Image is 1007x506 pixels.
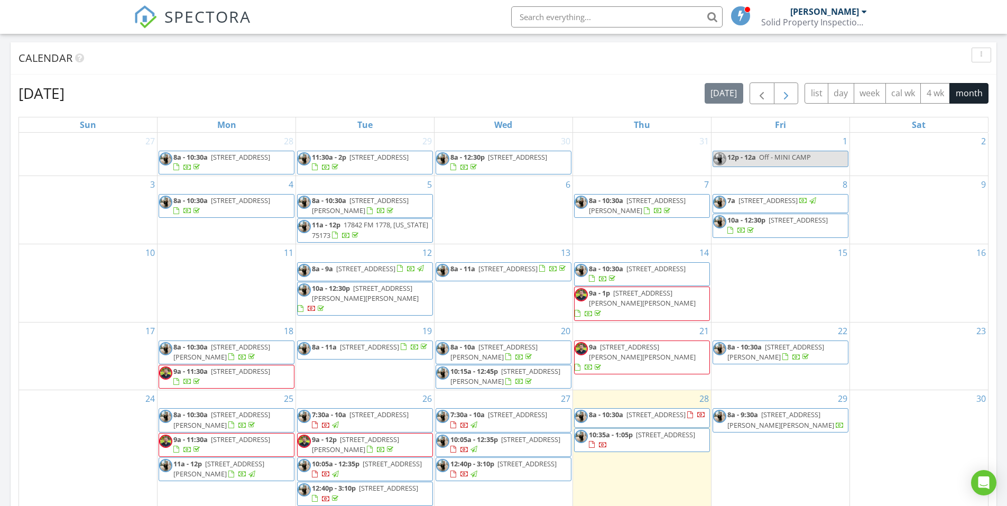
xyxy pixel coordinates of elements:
span: [STREET_ADDRESS] [211,152,270,162]
img: baphoto_bobbymelody117.jpg [298,410,311,423]
img: randy2.jpg [575,288,588,301]
span: Off - MINI CAMP [759,152,811,162]
span: [STREET_ADDRESS] [340,342,399,352]
img: randy2.jpg [575,342,588,355]
td: Go to August 6, 2025 [435,176,573,244]
a: Go to August 29, 2025 [836,390,849,407]
a: 8a - 11a [STREET_ADDRESS] [450,264,568,273]
a: Go to July 29, 2025 [420,133,434,150]
span: 11a - 12p [173,459,202,468]
a: 9a - 1p [STREET_ADDRESS][PERSON_NAME][PERSON_NAME] [575,288,696,318]
a: Go to August 4, 2025 [287,176,295,193]
td: Go to August 12, 2025 [296,244,435,322]
span: 9a - 1p [589,288,610,298]
a: 10:35a - 1:05p [STREET_ADDRESS] [589,430,695,449]
a: Go to July 30, 2025 [559,133,572,150]
span: 11a - 12p [312,220,340,229]
a: 8a - 9a [STREET_ADDRESS] [297,262,433,281]
span: 12:40p - 3:10p [312,483,356,493]
a: 8a - 10:30a [STREET_ADDRESS] [173,152,270,172]
img: baphoto_bobbymelody117.jpg [713,196,726,209]
a: 10:15a - 12:45p [STREET_ADDRESS][PERSON_NAME] [436,365,571,389]
span: 8a - 10:30a [589,410,623,419]
a: Go to August 30, 2025 [974,390,988,407]
a: 9a - 12p [STREET_ADDRESS][PERSON_NAME] [297,433,433,457]
img: baphoto_bobbymelody117.jpg [575,264,588,277]
a: Go to August 25, 2025 [282,390,295,407]
img: baphoto_bobbymelody117.jpg [436,264,449,277]
h2: [DATE] [19,82,64,104]
td: Go to July 29, 2025 [296,133,435,176]
a: 10:35a - 1:05p [STREET_ADDRESS] [574,428,710,452]
a: 8a - 9a [STREET_ADDRESS] [312,264,426,273]
span: Calendar [19,51,72,65]
a: 7a [STREET_ADDRESS] [713,194,848,213]
span: [STREET_ADDRESS][PERSON_NAME] [312,196,409,215]
span: 10:05a - 12:35p [450,435,498,444]
td: Go to August 22, 2025 [711,322,849,390]
td: Go to August 19, 2025 [296,322,435,390]
a: 8a - 10:30a [STREET_ADDRESS] [574,262,710,286]
a: 8a - 10a [STREET_ADDRESS][PERSON_NAME] [436,341,571,364]
button: day [828,83,854,104]
a: Go to August 1, 2025 [840,133,849,150]
img: baphoto_bobbymelody117.jpg [575,196,588,209]
span: 8a - 11a [450,264,475,273]
img: baphoto_bobbymelody117.jpg [436,410,449,423]
a: 9a - 1p [STREET_ADDRESS][PERSON_NAME][PERSON_NAME] [574,287,710,321]
td: Go to August 21, 2025 [572,322,711,390]
span: [STREET_ADDRESS] [769,215,828,225]
span: 10:05a - 12:35p [312,459,359,468]
img: baphoto_bobbymelody117.jpg [298,220,311,233]
a: 8a - 10:30a [STREET_ADDRESS] [159,194,294,218]
a: Go to August 12, 2025 [420,244,434,261]
img: baphoto_bobbymelody117.jpg [298,283,311,297]
img: baphoto_bobbymelody117.jpg [298,459,311,472]
img: baphoto_bobbymelody117.jpg [298,196,311,209]
span: 8a - 10:30a [173,196,208,205]
div: Solid Property Inspections, LLC [761,17,867,27]
a: 8a - 11a [STREET_ADDRESS] [436,262,571,281]
td: Go to August 14, 2025 [572,244,711,322]
a: 10a - 12:30p [STREET_ADDRESS][PERSON_NAME][PERSON_NAME] [297,282,433,316]
img: baphoto_bobbymelody117.jpg [159,342,172,355]
a: Go to July 28, 2025 [282,133,295,150]
a: 10:05a - 12:35p [STREET_ADDRESS] [297,457,433,481]
button: week [854,83,886,104]
button: cal wk [885,83,921,104]
span: 17842 FM 1778, [US_STATE] 75173 [312,220,428,240]
a: 8a - 10:30a [STREET_ADDRESS][PERSON_NAME] [713,341,848,364]
a: Wednesday [492,117,514,132]
span: [STREET_ADDRESS] [211,196,270,205]
a: 11:30a - 2p [STREET_ADDRESS] [297,151,433,174]
a: 12:40p - 3:10p [STREET_ADDRESS] [312,483,418,503]
a: 12:40p - 3:10p [STREET_ADDRESS] [450,459,557,479]
a: 10a - 12:30p [STREET_ADDRESS][PERSON_NAME][PERSON_NAME] [298,283,419,313]
a: 8a - 10:30a [STREET_ADDRESS] [589,264,686,283]
span: [STREET_ADDRESS][PERSON_NAME] [727,342,824,362]
a: Go to August 6, 2025 [563,176,572,193]
a: SPECTORA [134,14,251,36]
span: 10:35a - 1:05p [589,430,633,439]
span: [STREET_ADDRESS] [211,435,270,444]
span: 7a [727,196,735,205]
span: [STREET_ADDRESS][PERSON_NAME][PERSON_NAME] [727,410,834,429]
a: 8a - 10:30a [STREET_ADDRESS][PERSON_NAME] [574,194,710,218]
span: SPECTORA [164,5,251,27]
a: 7a [STREET_ADDRESS] [727,196,818,205]
span: [STREET_ADDRESS] [626,264,686,273]
a: 8a - 10:30a [STREET_ADDRESS][PERSON_NAME] [159,341,294,364]
a: 12:40p - 3:10p [STREET_ADDRESS] [436,457,571,481]
img: randy2.jpg [159,366,172,380]
a: 8a - 10:30a [STREET_ADDRESS][PERSON_NAME] [173,410,270,429]
img: baphoto_bobbymelody117.jpg [436,459,449,472]
a: 9a - 12p [STREET_ADDRESS][PERSON_NAME] [312,435,399,454]
span: 10a - 12:30p [312,283,350,293]
a: 8a - 12:30p [STREET_ADDRESS] [450,152,547,172]
span: [STREET_ADDRESS][PERSON_NAME] [173,410,270,429]
a: 8a - 9:30a [STREET_ADDRESS][PERSON_NAME][PERSON_NAME] [713,408,848,432]
td: Go to August 4, 2025 [158,176,296,244]
a: Go to August 7, 2025 [702,176,711,193]
span: [STREET_ADDRESS] [349,152,409,162]
span: [STREET_ADDRESS] [738,196,798,205]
